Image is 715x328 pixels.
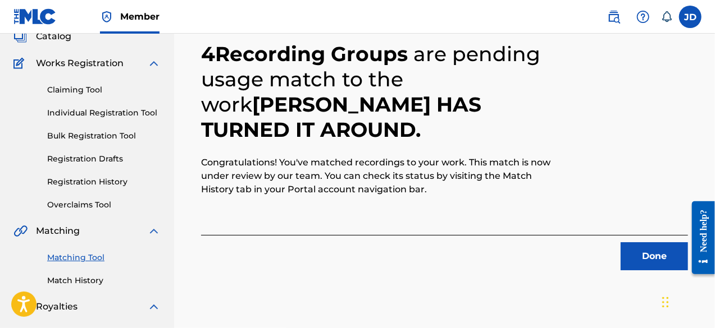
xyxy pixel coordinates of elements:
[13,224,28,238] img: Matching
[621,242,688,270] button: Done
[636,10,650,24] img: help
[679,6,702,28] div: User Menu
[36,30,71,43] span: Catalog
[684,197,715,279] iframe: Resource Center
[661,11,672,22] div: Notifications
[607,10,621,24] img: search
[47,275,161,287] a: Match History
[659,274,715,328] iframe: Chat Widget
[603,6,625,28] a: Public Search
[13,30,71,43] a: CatalogCatalog
[13,57,28,70] img: Works Registration
[36,224,80,238] span: Matching
[47,153,161,165] a: Registration Drafts
[201,156,566,196] p: Congratulations! You've matched recordings to your work. This match is now under review by our te...
[13,8,57,25] img: MLC Logo
[662,285,669,319] div: Drag
[47,176,161,188] a: Registration History
[13,30,27,43] img: Catalog
[147,224,161,238] img: expand
[47,130,161,142] a: Bulk Registration Tool
[47,84,161,96] a: Claiming Tool
[147,57,161,70] img: expand
[47,252,161,264] a: Matching Tool
[201,41,540,117] span: are pending usage match to the work
[47,107,161,119] a: Individual Registration Tool
[36,57,124,70] span: Works Registration
[47,199,161,211] a: Overclaims Tool
[36,300,78,313] span: Royalties
[100,10,113,24] img: Top Rightsholder
[147,300,161,313] img: expand
[632,6,654,28] div: Help
[120,10,160,23] span: Member
[201,41,566,142] h2: 4 Recording Groups [PERSON_NAME] HAS TURNED IT AROUND .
